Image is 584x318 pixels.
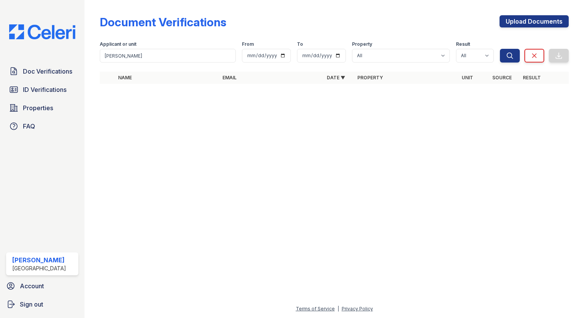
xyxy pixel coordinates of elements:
span: ID Verifications [23,85,67,94]
a: Result [523,75,541,80]
img: CE_Logo_Blue-a8612792a0a2168367f1c8372b55b34899dd931a85d93a1a3d3e32e68fde9ad4.png [3,24,81,39]
a: Name [118,75,132,80]
a: Account [3,278,81,294]
a: FAQ [6,119,78,134]
label: Result [456,41,470,47]
input: Search by name, email, or unit number [100,49,236,63]
a: ID Verifications [6,82,78,97]
div: [PERSON_NAME] [12,255,66,265]
a: Property [357,75,383,80]
a: Terms of Service [296,306,335,312]
a: Sign out [3,297,81,312]
span: Doc Verifications [23,67,72,76]
label: From [242,41,254,47]
a: Source [492,75,512,80]
label: To [297,41,303,47]
a: Email [222,75,237,80]
a: Date ▼ [327,75,345,80]
a: Unit [462,75,473,80]
a: Privacy Policy [342,306,373,312]
span: Sign out [20,300,43,309]
label: Applicant or unit [100,41,136,47]
label: Property [352,41,372,47]
span: FAQ [23,122,35,131]
div: [GEOGRAPHIC_DATA] [12,265,66,272]
div: Document Verifications [100,15,226,29]
div: | [337,306,339,312]
span: Properties [23,103,53,112]
span: Account [20,281,44,291]
a: Properties [6,100,78,116]
a: Upload Documents [500,15,569,27]
a: Doc Verifications [6,64,78,79]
